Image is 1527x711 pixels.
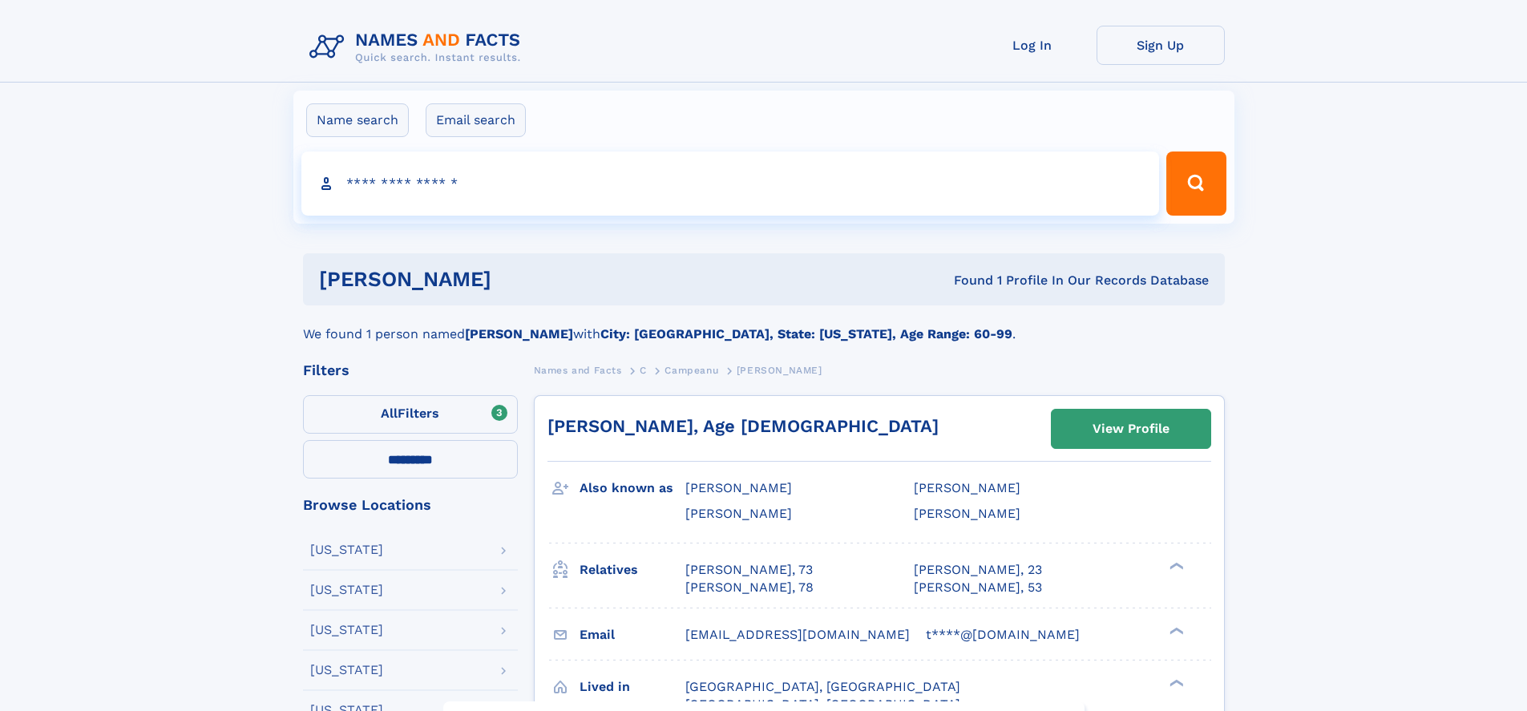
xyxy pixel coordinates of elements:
[319,269,723,289] h1: [PERSON_NAME]
[685,506,792,521] span: [PERSON_NAME]
[685,561,813,579] a: [PERSON_NAME], 73
[547,416,939,436] a: [PERSON_NAME], Age [DEMOGRAPHIC_DATA]
[1165,560,1185,571] div: ❯
[914,506,1020,521] span: [PERSON_NAME]
[1165,625,1185,636] div: ❯
[914,579,1042,596] a: [PERSON_NAME], 53
[465,326,573,341] b: [PERSON_NAME]
[737,365,822,376] span: [PERSON_NAME]
[310,624,383,636] div: [US_STATE]
[914,480,1020,495] span: [PERSON_NAME]
[310,584,383,596] div: [US_STATE]
[580,673,685,701] h3: Lived in
[1097,26,1225,65] a: Sign Up
[1166,151,1226,216] button: Search Button
[685,627,910,642] span: [EMAIL_ADDRESS][DOMAIN_NAME]
[722,272,1209,289] div: Found 1 Profile In Our Records Database
[580,475,685,502] h3: Also known as
[600,326,1012,341] b: City: [GEOGRAPHIC_DATA], State: [US_STATE], Age Range: 60-99
[301,151,1160,216] input: search input
[580,556,685,584] h3: Relatives
[426,103,526,137] label: Email search
[968,26,1097,65] a: Log In
[685,679,960,694] span: [GEOGRAPHIC_DATA], [GEOGRAPHIC_DATA]
[914,561,1042,579] a: [PERSON_NAME], 23
[303,498,518,512] div: Browse Locations
[640,360,647,380] a: C
[381,406,398,421] span: All
[665,365,718,376] span: Campeanu
[303,305,1225,344] div: We found 1 person named with .
[640,365,647,376] span: C
[1052,410,1210,448] a: View Profile
[1093,410,1169,447] div: View Profile
[310,664,383,677] div: [US_STATE]
[306,103,409,137] label: Name search
[310,543,383,556] div: [US_STATE]
[534,360,622,380] a: Names and Facts
[303,363,518,378] div: Filters
[665,360,718,380] a: Campeanu
[303,26,534,69] img: Logo Names and Facts
[1165,677,1185,688] div: ❯
[685,480,792,495] span: [PERSON_NAME]
[580,621,685,648] h3: Email
[685,579,814,596] a: [PERSON_NAME], 78
[303,395,518,434] label: Filters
